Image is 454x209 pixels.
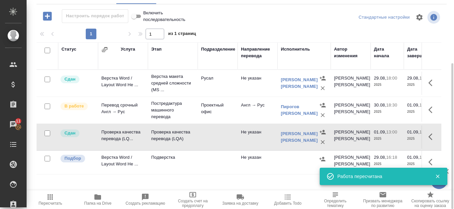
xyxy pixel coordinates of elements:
[374,76,386,81] p: 29.08,
[121,46,135,53] div: Услуга
[12,118,25,124] span: 11
[238,151,278,174] td: Не указан
[318,137,328,147] button: Удалить
[74,190,122,209] button: Папка на Drive
[337,173,425,180] div: Работа пересчитана
[318,83,328,93] button: Удалить
[318,110,328,120] button: Удалить
[407,76,419,81] p: 29.08,
[374,155,386,160] p: 29.08,
[238,125,278,149] td: Не указан
[151,129,194,142] p: Проверка качества перевода (LQA)
[318,73,328,83] button: Назначить
[407,135,434,142] p: 2025
[407,108,434,115] p: 2025
[198,72,238,95] td: Русал
[318,100,328,110] button: Назначить
[386,129,397,134] p: 13:00
[274,201,301,206] span: Добавить Todo
[38,9,57,23] button: Добавить работу
[64,155,81,162] p: Подбор
[2,116,25,133] a: 11
[61,46,76,53] div: Статус
[60,129,95,138] div: Менеджер проверил работу исполнителя, передает ее на следующий этап
[217,190,264,209] button: Заявка на доставку
[407,46,434,59] div: Дата завершения
[39,201,62,206] span: Пересчитать
[374,161,400,167] p: 2025
[334,46,367,59] div: Автор изменения
[151,100,194,120] p: Постредактура машинного перевода
[427,11,441,24] span: Посмотреть информацию
[101,46,108,53] button: Сгруппировать
[281,131,318,143] a: [PERSON_NAME] [PERSON_NAME]
[126,201,165,206] span: Создать рекламацию
[419,76,430,81] p: 19:00
[357,12,411,23] div: split button
[386,103,397,107] p: 18:30
[317,154,327,164] button: Назначить
[318,127,328,137] button: Назначить
[407,155,419,160] p: 01.09,
[201,46,235,53] div: Подразделение
[374,103,386,107] p: 30.08,
[374,135,400,142] p: 2025
[374,108,400,115] p: 2025
[64,130,75,136] p: Сдан
[98,99,148,122] td: Перевод срочный Англ → Рус
[331,151,371,174] td: [PERSON_NAME] [PERSON_NAME]
[419,129,430,134] p: 15:00
[198,99,238,122] td: Проектный офис
[264,190,311,209] button: Добавить Todo
[98,125,148,149] td: Проверка качества перевода (LQ...
[98,72,148,95] td: Верстка Word / Layout Word Не ...
[315,199,355,208] span: Определить тематику
[151,46,162,53] div: Этап
[60,102,95,111] div: Исполнитель выполняет работу
[431,173,444,179] button: Закрыть
[407,129,419,134] p: 01.09,
[424,129,440,145] button: Здесь прячутся важные кнопки
[424,102,440,118] button: Здесь прячутся важные кнопки
[281,46,310,53] div: Исполнитель
[374,129,386,134] p: 01.09,
[331,125,371,149] td: [PERSON_NAME] [PERSON_NAME]
[311,190,359,209] button: Определить тематику
[98,151,148,174] td: Верстка Word / Layout Word Не ...
[64,103,84,109] p: В работе
[122,190,169,209] button: Создать рекламацию
[331,72,371,95] td: [PERSON_NAME] [PERSON_NAME]
[238,99,278,122] td: Англ → Рус
[151,154,194,161] p: Подверстка
[407,103,419,107] p: 01.09,
[168,30,196,39] span: из 1 страниц
[386,76,397,81] p: 18:00
[411,9,427,25] span: Настроить таблицу
[169,190,217,209] button: Создать счет на предоплату
[281,104,318,116] a: Пирогов [PERSON_NAME]
[222,201,258,206] span: Заявка на доставку
[331,99,371,122] td: [PERSON_NAME] [PERSON_NAME]
[407,82,434,88] p: 2025
[238,72,278,95] td: Не указан
[27,190,74,209] button: Пересчитать
[374,46,400,59] div: Дата начала
[407,161,434,167] p: 2025
[143,10,185,23] span: Включить последовательность
[151,73,194,93] p: Верстка макета средней сложности (MS ...
[84,201,111,206] span: Папка на Drive
[281,77,318,89] a: [PERSON_NAME] [PERSON_NAME]
[60,75,95,84] div: Менеджер проверил работу исполнителя, передает ее на следующий этап
[424,75,440,91] button: Здесь прячутся важные кнопки
[419,155,430,160] p: 17:00
[386,155,397,160] p: 16:18
[419,103,430,107] p: 13:00
[60,154,95,163] div: Можно подбирать исполнителей
[241,46,274,59] div: Направление перевода
[64,76,75,83] p: Сдан
[424,154,440,170] button: Здесь прячутся важные кнопки
[374,82,400,88] p: 2025
[173,199,213,208] span: Создать счет на предоплату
